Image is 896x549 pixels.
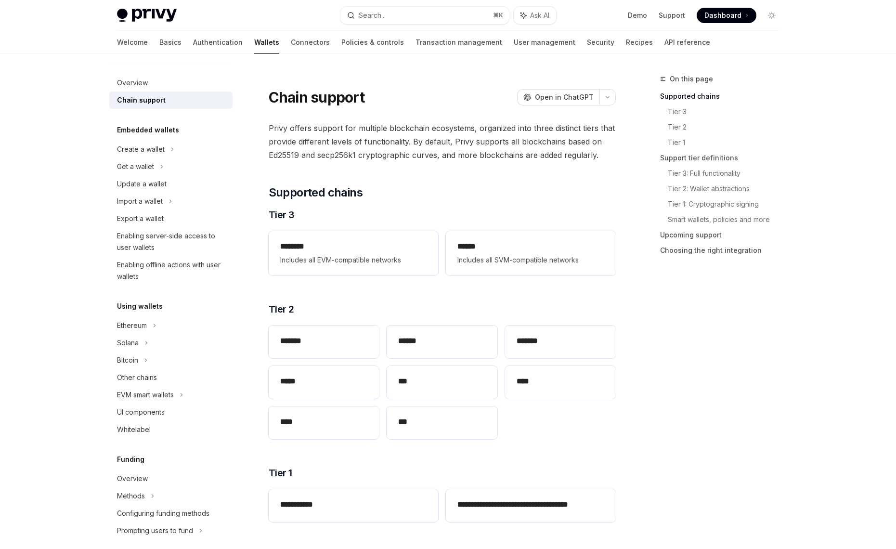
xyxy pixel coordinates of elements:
span: Includes all SVM-compatible networks [457,254,604,266]
div: Ethereum [117,320,147,331]
span: Dashboard [704,11,741,20]
a: Dashboard [697,8,756,23]
span: ⌘ K [493,12,503,19]
button: Search...⌘K [340,7,509,24]
a: Policies & controls [341,31,404,54]
a: Welcome [117,31,148,54]
a: Security [587,31,614,54]
div: Solana [117,337,139,349]
div: Create a wallet [117,144,165,155]
a: Overview [109,74,233,91]
span: Includes all EVM-compatible networks [280,254,427,266]
span: Tier 3 [269,208,295,222]
a: Enabling server-side access to user wallets [109,227,233,256]
div: Search... [359,10,386,21]
span: Tier 1 [269,466,292,480]
div: Methods [117,490,145,502]
span: Privy offers support for multiple blockchain ecosystems, organized into three distinct tiers that... [269,121,616,162]
a: Connectors [291,31,330,54]
div: Chain support [117,94,166,106]
a: **** ***Includes all EVM-compatible networks [269,231,438,275]
span: Supported chains [269,185,363,200]
span: Tier 2 [269,302,294,316]
span: On this page [670,73,713,85]
div: Export a wallet [117,213,164,224]
a: Basics [159,31,182,54]
h5: Using wallets [117,301,163,312]
div: Bitcoin [117,354,138,366]
a: Tier 3 [668,104,787,119]
div: Other chains [117,372,157,383]
div: Enabling server-side access to user wallets [117,230,227,253]
a: Whitelabel [109,421,233,438]
div: Whitelabel [117,424,151,435]
a: Supported chains [660,89,787,104]
a: Recipes [626,31,653,54]
h1: Chain support [269,89,364,106]
a: Export a wallet [109,210,233,227]
a: Wallets [254,31,279,54]
div: Get a wallet [117,161,154,172]
a: Transaction management [416,31,502,54]
h5: Embedded wallets [117,124,179,136]
div: Overview [117,473,148,484]
button: Toggle dark mode [764,8,779,23]
button: Open in ChatGPT [517,89,599,105]
a: Tier 1 [668,135,787,150]
a: Enabling offline actions with user wallets [109,256,233,285]
a: UI components [109,404,233,421]
div: Overview [117,77,148,89]
img: light logo [117,9,177,22]
a: Tier 2 [668,119,787,135]
a: Tier 1: Cryptographic signing [668,196,787,212]
span: Ask AI [530,11,549,20]
button: Ask AI [514,7,556,24]
a: Configuring funding methods [109,505,233,522]
a: Other chains [109,369,233,386]
a: Tier 3: Full functionality [668,166,787,181]
a: Demo [628,11,647,20]
a: Overview [109,470,233,487]
a: **** *Includes all SVM-compatible networks [446,231,615,275]
a: Choosing the right integration [660,243,787,258]
a: Support tier definitions [660,150,787,166]
span: Open in ChatGPT [535,92,594,102]
h5: Funding [117,454,144,465]
div: EVM smart wallets [117,389,174,401]
div: Enabling offline actions with user wallets [117,259,227,282]
div: UI components [117,406,165,418]
div: Prompting users to fund [117,525,193,536]
a: Support [659,11,685,20]
a: Authentication [193,31,243,54]
a: API reference [664,31,710,54]
div: Configuring funding methods [117,508,209,519]
div: Import a wallet [117,196,163,207]
a: Smart wallets, policies and more [668,212,787,227]
div: Update a wallet [117,178,167,190]
a: Chain support [109,91,233,109]
a: Update a wallet [109,175,233,193]
a: Tier 2: Wallet abstractions [668,181,787,196]
a: User management [514,31,575,54]
a: Upcoming support [660,227,787,243]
